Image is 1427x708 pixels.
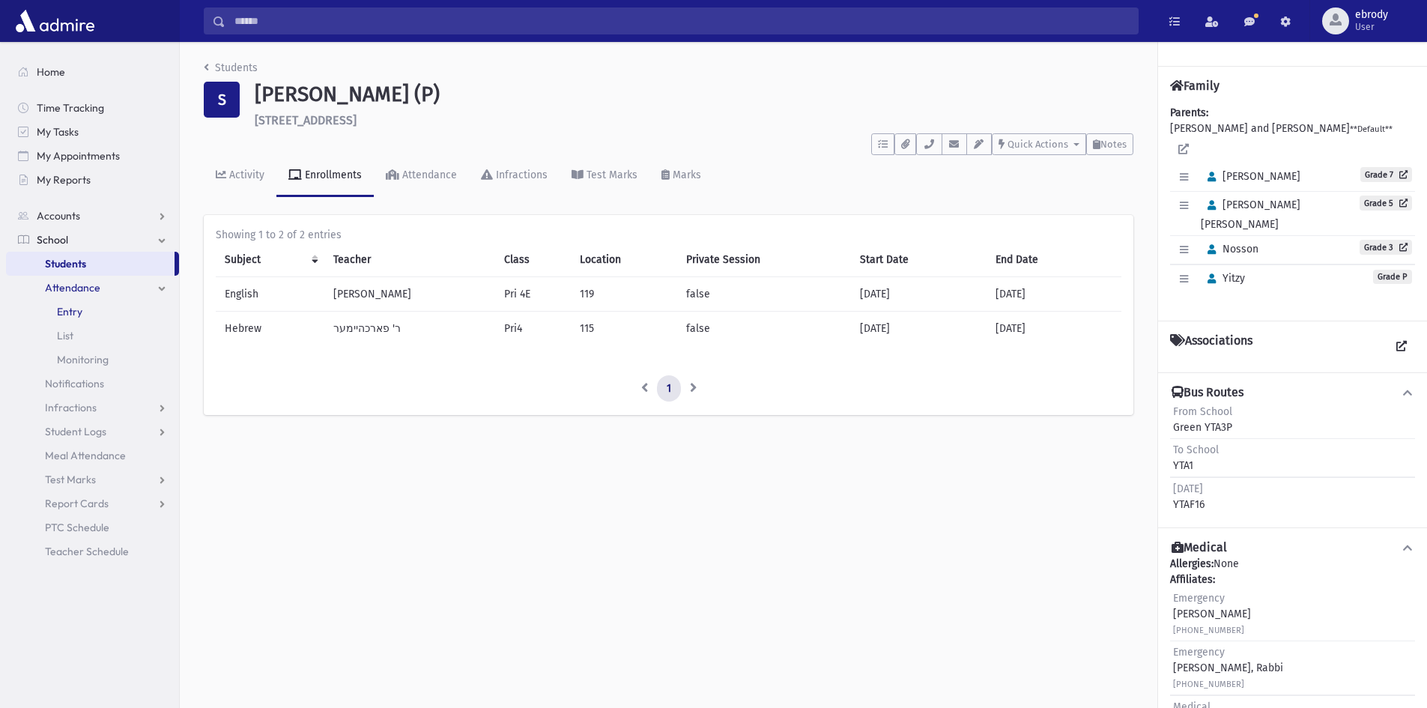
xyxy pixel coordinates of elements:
[1170,573,1215,586] b: Affiliates:
[37,149,120,163] span: My Appointments
[1373,270,1412,284] span: Grade P
[57,329,73,342] span: List
[6,168,179,192] a: My Reports
[1360,240,1412,255] a: Grade 3
[37,101,104,115] span: Time Tracking
[6,228,179,252] a: School
[1173,592,1225,605] span: Emergency
[1170,333,1252,360] h4: Associations
[992,133,1086,155] button: Quick Actions
[204,61,258,74] a: Students
[37,173,91,187] span: My Reports
[1173,590,1251,638] div: [PERSON_NAME]
[216,227,1121,243] div: Showing 1 to 2 of 2 entries
[495,311,571,345] td: Pri4
[1008,139,1068,150] span: Quick Actions
[324,311,495,345] td: ר' פארכהיימער
[649,155,713,197] a: Marks
[45,257,86,270] span: Students
[204,155,276,197] a: Activity
[45,281,100,294] span: Attendance
[1173,481,1205,512] div: YTAF16
[45,401,97,414] span: Infractions
[987,311,1121,345] td: [DATE]
[57,305,82,318] span: Entry
[1201,272,1245,285] span: Yitzy
[6,204,179,228] a: Accounts
[6,324,179,348] a: List
[45,521,109,534] span: PTC Schedule
[1086,133,1133,155] button: Notes
[302,169,362,181] div: Enrollments
[1172,385,1243,401] h4: Bus Routes
[677,243,851,277] th: Private Session
[255,82,1133,107] h1: [PERSON_NAME] (P)
[6,60,179,84] a: Home
[6,348,179,372] a: Monitoring
[226,169,264,181] div: Activity
[571,243,676,277] th: Location
[6,252,175,276] a: Students
[6,372,179,396] a: Notifications
[6,539,179,563] a: Teacher Schedule
[1355,9,1388,21] span: ebrody
[1170,385,1415,401] button: Bus Routes
[677,276,851,311] td: false
[1201,243,1258,255] span: Nosson
[469,155,560,197] a: Infractions
[6,444,179,468] a: Meal Attendance
[45,473,96,486] span: Test Marks
[851,311,987,345] td: [DATE]
[399,169,457,181] div: Attendance
[1170,106,1208,119] b: Parents:
[987,243,1121,277] th: End Date
[45,449,126,462] span: Meal Attendance
[204,82,240,118] div: S
[6,515,179,539] a: PTC Schedule
[1173,444,1219,456] span: To School
[6,144,179,168] a: My Appointments
[584,169,637,181] div: Test Marks
[374,155,469,197] a: Attendance
[1173,646,1225,659] span: Emergency
[45,497,109,510] span: Report Cards
[1100,139,1127,150] span: Notes
[987,276,1121,311] td: [DATE]
[6,396,179,420] a: Infractions
[1170,105,1415,309] div: [PERSON_NAME] and [PERSON_NAME]
[276,155,374,197] a: Enrollments
[677,311,851,345] td: false
[1360,167,1412,182] a: Grade 7
[6,120,179,144] a: My Tasks
[6,276,179,300] a: Attendance
[57,353,109,366] span: Monitoring
[1173,442,1219,473] div: YTA1
[1173,405,1232,418] span: From School
[1170,79,1220,93] h4: Family
[12,6,98,36] img: AdmirePro
[255,113,1133,127] h6: [STREET_ADDRESS]
[45,377,104,390] span: Notifications
[216,311,324,345] td: Hebrew
[1173,644,1283,692] div: [PERSON_NAME], Rabbi
[571,276,676,311] td: 119
[1173,680,1244,689] small: [PHONE_NUMBER]
[6,491,179,515] a: Report Cards
[1201,199,1300,231] span: [PERSON_NAME] [PERSON_NAME]
[493,169,548,181] div: Infractions
[851,276,987,311] td: [DATE]
[1201,170,1300,183] span: [PERSON_NAME]
[657,375,681,402] a: 1
[560,155,649,197] a: Test Marks
[670,169,701,181] div: Marks
[1172,540,1227,556] h4: Medical
[204,60,258,82] nav: breadcrumb
[1355,21,1388,33] span: User
[37,233,68,246] span: School
[216,243,324,277] th: Subject
[45,545,129,558] span: Teacher Schedule
[6,300,179,324] a: Entry
[1170,557,1214,570] b: Allergies:
[1360,196,1412,211] a: Grade 5
[1173,626,1244,635] small: [PHONE_NUMBER]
